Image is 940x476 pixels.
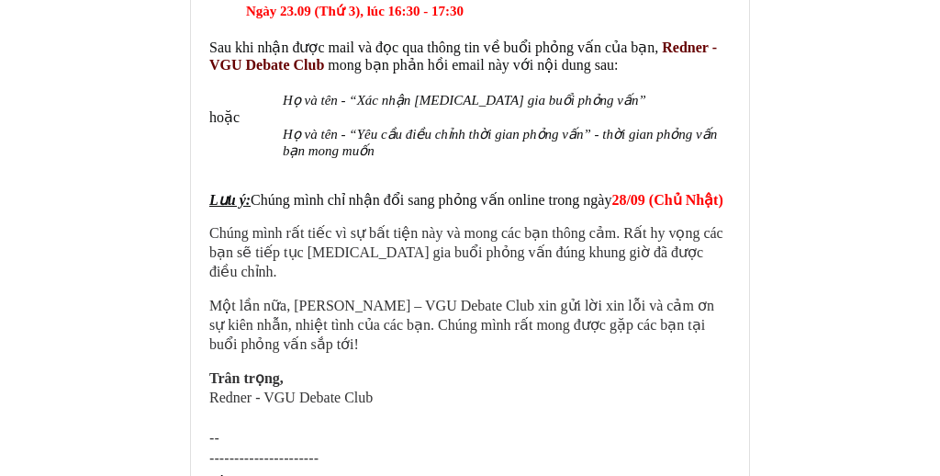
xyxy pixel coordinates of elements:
font: Họ và tên - “Yêu cầu điều chỉnh thời gian phỏng vấn” - thời gian phỏng vấn bạn mong muốn [283,127,717,158]
strong: Trân trọng, [209,370,284,386]
em: Họ và tên - “Xác nhận [MEDICAL_DATA] gia buổi phỏng vấn” [283,93,646,108]
font: Sau khi nhận được mail và đọc qua thông tin về buổi phỏng vấn của bạn, [209,40,658,55]
font: mong bạn phản hồi email này [328,57,509,73]
font: hoặc [209,109,240,125]
font: 28/09 (Chủ Nhật) [611,192,722,208]
font: Một lần nữa, [PERSON_NAME] – VGU Debate Club xin gửi lời xin lỗi và cảm ơn sự kiên nhẫn, nhiệt tì... [209,298,714,352]
font: Redner - VGU Debate Club [209,40,717,73]
font: Chúng mình rất tiếc vì sự bất tiện này và mong các bạn thông cảm. Rất hy vọng các bạn sẽ tiếp tục... [209,225,723,279]
font: với nội dung sau: [513,57,619,73]
strong: Lưu ý: [209,192,251,208]
span: -- [209,430,219,447]
font: Redner - VGU Debate Club [209,370,373,405]
font: Chúng mình chỉ nhận đổi sang phỏng vấn online trong ngày [251,192,611,208]
iframe: Chat Widget [848,388,940,476]
font: Ngày 23.09 (Thứ 3), lúc 16:30 - 17:30 [246,4,464,18]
